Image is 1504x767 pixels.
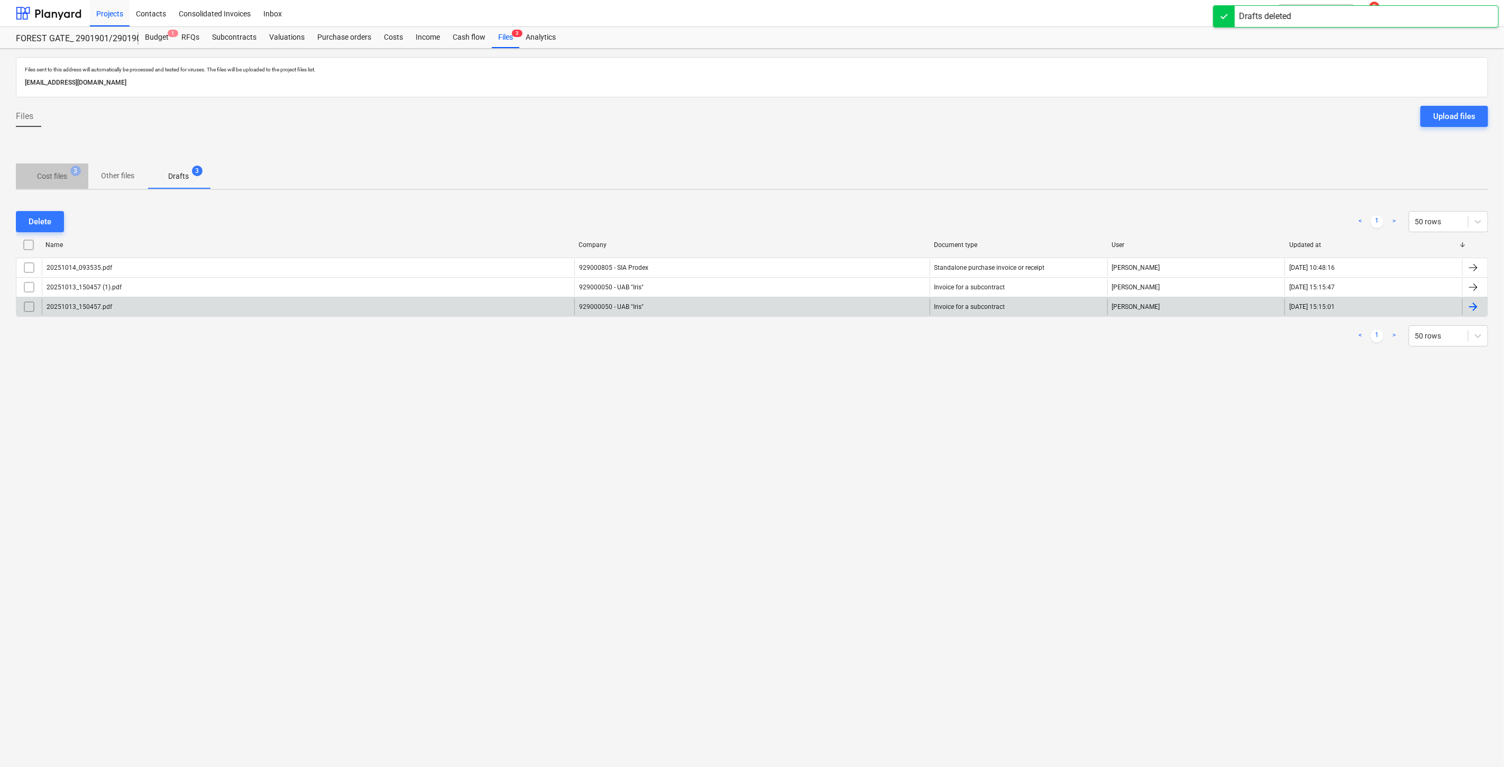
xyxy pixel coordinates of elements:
[934,303,1005,311] div: Invoice for a subcontract
[378,27,409,48] a: Costs
[192,166,203,176] span: 3
[1354,330,1367,342] a: Previous page
[47,264,112,271] div: 20251014_093535.pdf
[574,259,930,276] div: 929000805 - SIA Prodex
[263,27,311,48] a: Valuations
[446,27,492,48] a: Cash flow
[1107,259,1285,276] div: [PERSON_NAME]
[1388,215,1400,228] a: Next page
[311,27,378,48] a: Purchase orders
[168,30,178,37] span: 1
[934,264,1045,271] div: Standalone purchase invoice or receipt
[492,27,519,48] div: Files
[47,284,122,291] div: 20251013_150457 (1).pdf
[512,30,522,37] span: 3
[206,27,263,48] a: Subcontracts
[1107,279,1285,296] div: [PERSON_NAME]
[16,211,64,232] button: Delete
[1451,716,1504,767] iframe: Chat Widget
[492,27,519,48] a: Files3
[1433,109,1475,123] div: Upload files
[25,77,1479,88] p: [EMAIL_ADDRESS][DOMAIN_NAME]
[579,241,925,249] div: Company
[1354,215,1367,228] a: Previous page
[139,27,175,48] a: Budget1
[1289,264,1335,271] div: [DATE] 10:48:16
[1112,241,1281,249] div: User
[574,298,930,315] div: 929000050 - UAB "Iris"
[101,170,134,181] p: Other files
[37,171,67,182] p: Cost files
[1239,10,1291,23] div: Drafts deleted
[70,166,81,176] span: 3
[1289,303,1335,311] div: [DATE] 15:15:01
[1371,215,1383,228] a: Page 1 is your current page
[574,279,930,296] div: 929000050 - UAB "Iris"
[1371,330,1383,342] a: Page 1 is your current page
[409,27,446,48] a: Income
[45,241,570,249] div: Name
[934,241,1103,249] div: Document type
[29,215,51,229] div: Delete
[519,27,562,48] a: Analytics
[47,303,112,311] div: 20251013_150457.pdf
[16,33,126,44] div: FOREST GATE_ 2901901/2901902/2901903
[139,27,175,48] div: Budget
[934,284,1005,291] div: Invoice for a subcontract
[25,66,1479,73] p: Files sent to this address will automatically be processed and tested for viruses. The files will...
[1420,106,1488,127] button: Upload files
[1107,298,1285,315] div: [PERSON_NAME]
[1289,241,1459,249] div: Updated at
[1289,284,1335,291] div: [DATE] 15:15:47
[175,27,206,48] a: RFQs
[16,110,33,123] span: Files
[1388,330,1400,342] a: Next page
[168,171,189,182] p: Drafts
